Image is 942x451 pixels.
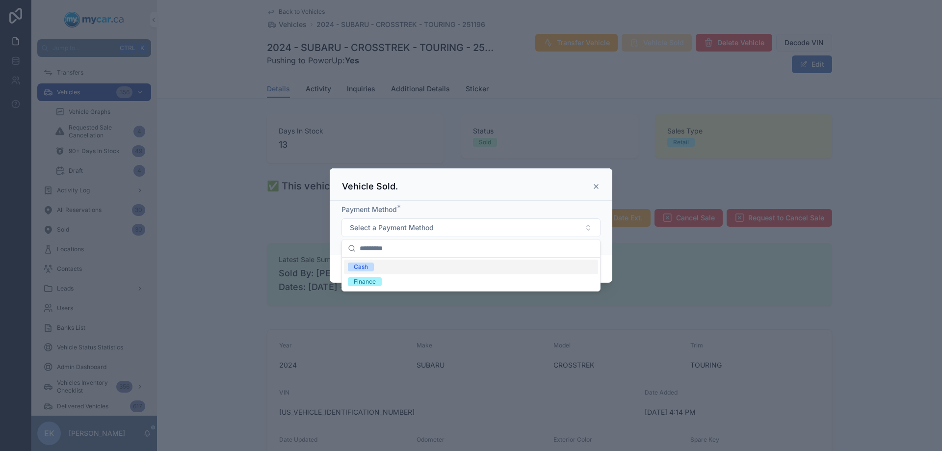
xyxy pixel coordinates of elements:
[341,218,601,237] button: Select Button
[342,258,600,291] div: Suggestions
[354,263,368,271] div: Cash
[354,277,376,286] div: Finance
[350,223,434,233] span: Select a Payment Method
[341,205,397,213] span: Payment Method
[342,181,398,192] h3: Vehicle Sold.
